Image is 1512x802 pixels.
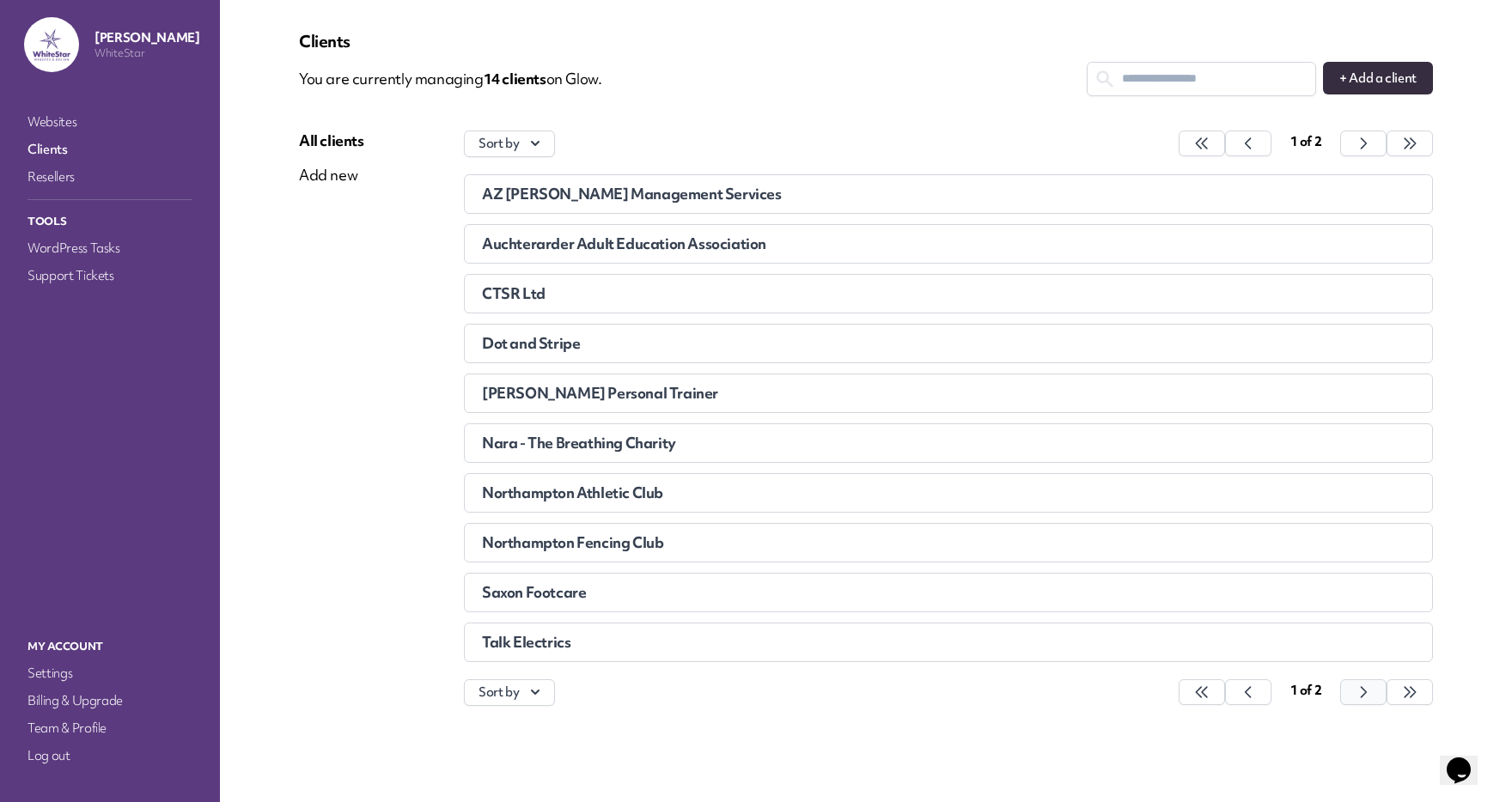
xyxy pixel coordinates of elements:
a: Websites [24,110,196,134]
button: Sort by [464,679,555,706]
a: Settings [24,661,196,685]
iframe: chat widget [1440,733,1495,785]
span: 14 client [484,69,546,88]
p: My Account [24,635,196,658]
span: 1 of 2 [1290,682,1322,699]
span: Northampton Athletic Club [482,483,663,502]
a: Billing & Upgrade [24,689,196,713]
a: CTSR Ltd [464,274,1433,313]
a: Team & Profile [24,716,196,740]
button: + Add a client [1323,62,1433,94]
a: Talk Electrics [464,623,1433,662]
a: Northampton Fencing Club [464,523,1433,562]
a: Dot and Stripe [464,324,1433,363]
span: Nara - The Breathing Charity [482,433,676,453]
p: You are currently managing on Glow. [299,62,1087,96]
div: All clients [299,131,364,151]
a: Auchterarder Adult Education Association [464,224,1433,264]
a: Saxon Footcare [464,573,1433,612]
a: Support Tickets [24,264,196,288]
a: [PERSON_NAME] Personal Trainer [464,374,1433,413]
span: s [540,69,546,88]
span: Talk Electrics [482,632,570,652]
span: Saxon Footcare [482,582,586,602]
span: [PERSON_NAME] Personal Trainer [482,383,718,403]
a: Resellers [24,165,196,189]
a: Clients [24,137,196,161]
a: Northampton Athletic Club [464,473,1433,513]
button: Sort by [464,131,555,157]
p: Clients [299,31,1433,52]
a: WordPress Tasks [24,236,196,260]
a: Log out [24,744,196,768]
span: CTSR Ltd [482,283,546,303]
a: Nara - The Breathing Charity [464,423,1433,463]
span: AZ [PERSON_NAME] Management Services [482,184,782,204]
span: Auchterarder Adult Education Association [482,234,766,253]
span: 1 of 2 [1290,133,1322,150]
a: AZ [PERSON_NAME] Management Services [464,174,1433,214]
span: Dot and Stripe [482,333,580,353]
div: Add new [299,165,364,185]
span: Northampton Fencing Club [482,532,663,552]
p: [PERSON_NAME] [94,29,199,46]
p: Tools [24,210,196,233]
p: WhiteStar [94,46,199,60]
